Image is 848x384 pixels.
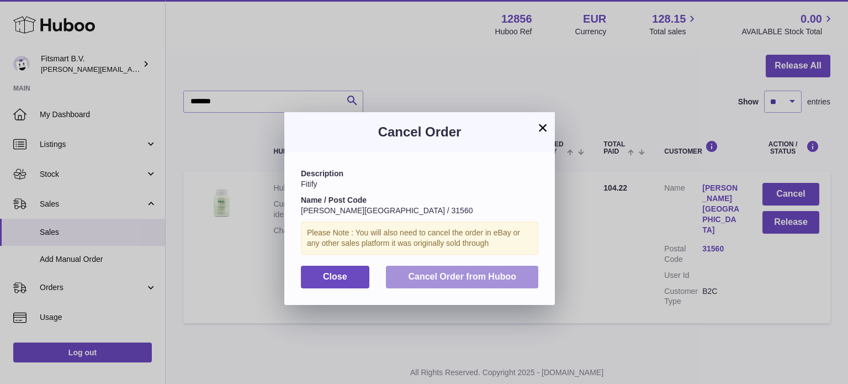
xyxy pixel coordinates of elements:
button: Cancel Order from Huboo [386,266,538,288]
h3: Cancel Order [301,123,538,141]
span: Cancel Order from Huboo [408,272,516,281]
span: Fitify [301,180,317,188]
strong: Name / Post Code [301,196,367,204]
span: [PERSON_NAME][GEOGRAPHIC_DATA] / 31560 [301,206,473,215]
button: Close [301,266,369,288]
span: Close [323,272,347,281]
strong: Description [301,169,343,178]
button: × [536,121,549,134]
div: Please Note : You will also need to cancel the order in eBay or any other sales platform it was o... [301,222,538,255]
